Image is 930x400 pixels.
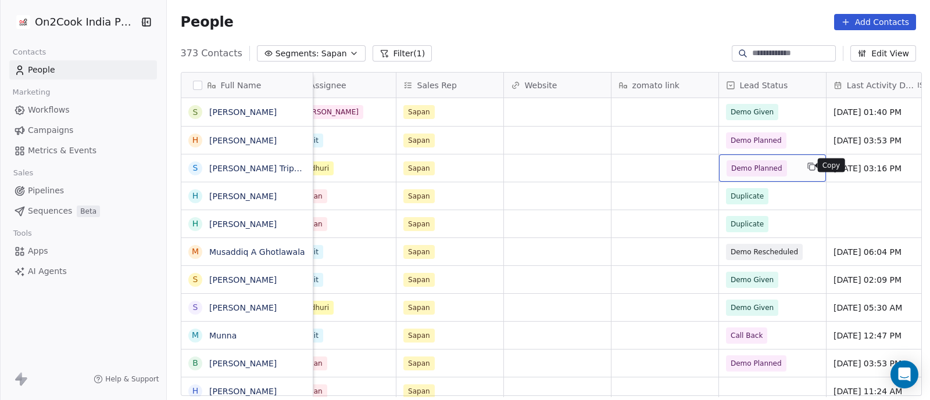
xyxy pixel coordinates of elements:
span: Sapan [403,217,435,231]
div: B [192,357,198,369]
span: Sapan [403,384,435,398]
p: Copy [822,161,840,170]
a: SequencesBeta [9,201,157,221]
span: Sapan [403,134,435,147]
span: Sapan [403,245,435,259]
span: Segments: [276,48,319,60]
span: Call Back [731,330,763,341]
a: Musaddiq A Ghotlawala [209,247,305,257]
a: [PERSON_NAME] [209,303,277,312]
span: Ronit [296,273,323,287]
span: Sales Rep [417,80,457,91]
span: Sapan [403,273,435,287]
button: Filter(1) [373,45,432,62]
a: Campaigns [9,121,157,140]
span: AI Agents [28,265,67,278]
span: [DATE] 05:30 AM [834,302,927,313]
button: On2Cook India Pvt. Ltd. [14,12,131,32]
a: Metrics & Events [9,141,157,160]
span: [DATE] 02:09 PM [834,274,927,286]
span: Sapan [403,356,435,370]
a: People [9,60,157,80]
span: Help & Support [105,374,159,384]
span: Duplicate [731,190,764,202]
div: S [192,273,198,286]
div: Assignee [289,73,396,98]
a: Workflows [9,100,157,120]
button: Add Contacts [834,14,916,30]
span: People [28,64,55,76]
div: Website [504,73,611,98]
div: M [192,329,199,341]
a: [PERSON_NAME] [209,359,277,368]
div: H [192,385,198,397]
span: Demo Planned [731,135,782,146]
span: [DATE] 06:04 PM [834,246,927,258]
span: Sapan [403,329,435,343]
span: Madhuri [296,161,334,175]
div: S [192,162,198,174]
a: [PERSON_NAME] [209,275,277,284]
span: [DATE] 03:53 PM [834,358,927,369]
span: Ronit [296,134,323,147]
span: Demo Planned [731,358,782,369]
span: 373 Contacts [181,46,242,60]
span: Apps [28,245,48,257]
div: S [192,301,198,313]
div: S [192,106,198,118]
span: [DATE] 01:40 PM [834,106,927,118]
button: Edit View [850,45,916,62]
span: Website [525,80,557,91]
div: H [192,218,198,230]
a: Help & Support [94,374,159,384]
span: Beta [77,206,100,217]
a: [PERSON_NAME] [209,136,277,145]
span: Assignee [310,80,346,91]
a: Munna [209,331,237,340]
span: Marketing [8,84,55,101]
span: Contacts [8,44,51,61]
span: [DATE] 12:47 PM [834,330,927,341]
a: Apps [9,242,157,261]
a: Pipelines [9,181,157,200]
span: Sapan [403,189,435,203]
a: [PERSON_NAME] [209,107,277,117]
span: Madhuri [296,301,334,315]
span: Demo Rescheduled [731,246,798,258]
span: Last Activity Date [847,80,915,91]
span: Sales [8,164,38,182]
div: Open Intercom Messenger [890,361,918,388]
span: [DATE] 03:16 PM [834,163,927,174]
span: Demo Given [731,106,774,118]
span: zomato link [632,80,679,91]
a: [PERSON_NAME] [209,219,277,229]
a: [PERSON_NAME] [209,387,277,396]
span: Duplicate [731,218,764,230]
div: Lead Status [719,73,826,98]
a: [PERSON_NAME] Tripathi [209,164,310,173]
span: Sapan [403,161,435,175]
span: People [181,13,234,31]
div: Full Name [181,73,313,98]
span: Ronit [296,245,323,259]
span: Demo Given [731,302,774,313]
span: Sapan [403,301,435,315]
div: Sales Rep [396,73,503,98]
span: Campaigns [28,124,73,136]
span: Metrics & Events [28,145,96,157]
a: [PERSON_NAME] [209,192,277,201]
span: Sapan [296,189,327,203]
div: H [192,134,198,146]
span: [DATE] 03:53 PM [834,135,927,146]
span: [PERSON_NAME] [296,105,363,119]
span: Ronit [296,329,323,343]
span: Demo Given [731,274,774,286]
div: M [192,246,199,258]
span: Workflows [28,104,70,116]
span: Sapan [403,105,435,119]
span: Sapan [296,356,327,370]
span: Sapan [296,384,327,398]
a: AI Agents [9,262,157,281]
span: Sequences [28,205,72,217]
div: H [192,190,198,202]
